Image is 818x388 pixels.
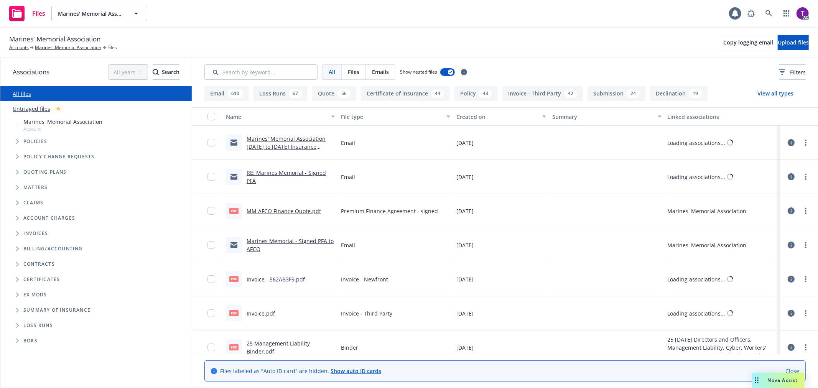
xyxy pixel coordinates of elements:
span: Certificates [23,277,60,282]
span: Show nested files [400,69,437,75]
input: Toggle Row Selected [207,207,215,215]
button: Nova Assist [752,373,804,388]
button: Quote [312,86,356,101]
div: Name [226,113,326,121]
span: [DATE] [456,139,474,147]
a: Invoice - 562AB3F9.pdf [247,276,305,283]
span: Associations [13,67,49,77]
div: Loading associations... [668,173,726,181]
span: Files [348,68,359,76]
button: Filters [779,64,806,80]
button: Submission [588,86,645,101]
span: pdf [229,344,239,350]
span: Matters [23,185,48,190]
div: 42 [564,89,577,98]
span: [DATE] [456,207,474,215]
span: Email [341,173,355,181]
span: Contracts [23,262,55,266]
span: Marines' Memorial Association [58,10,124,18]
span: [DATE] [456,173,474,181]
span: Marines' Memorial Association [9,34,100,44]
svg: Search [153,69,159,75]
div: Folder Tree Example [0,241,192,349]
span: Nova Assist [768,377,798,383]
a: Report a Bug [744,6,759,21]
div: Created on [456,113,538,121]
span: pdf [229,208,239,214]
div: Marines' Memorial Association [668,241,747,249]
div: Drag to move [752,373,762,388]
span: Premium Finance Agreement - signed [341,207,438,215]
div: 24 [627,89,640,98]
button: Certificate of insurance [361,86,450,101]
div: 25 [DATE] Directors and Officers, Management Liability, Cyber, Workers' Compensation, Crime, Blan... [668,335,777,360]
a: Accounts [9,44,29,51]
a: Marines Memorial - Signed PFA to AFCO [247,237,334,253]
span: All [329,68,335,76]
span: Account charges [23,216,75,220]
span: Quoting plans [23,170,67,174]
span: Invoice - Newfront [341,275,388,283]
span: Files [107,44,117,51]
div: 67 [289,89,302,98]
span: pdf [229,310,239,316]
div: 6 [53,104,64,113]
button: Upload files [778,35,809,50]
span: [DATE] [456,275,474,283]
div: Summary [552,113,653,121]
a: Marines' Memorial Association [35,44,101,51]
span: Email [341,241,355,249]
span: Marines' Memorial Association [23,118,102,126]
button: Marines' Memorial Association [51,6,147,21]
a: Close [785,367,799,375]
a: more [801,206,810,215]
input: Toggle Row Selected [207,275,215,283]
span: Loss Runs [23,323,53,328]
button: Name [223,107,338,126]
button: Linked associations [665,107,780,126]
span: Claims [23,201,43,205]
span: Summary of insurance [23,308,91,312]
div: Search [153,65,179,79]
span: Invoices [23,231,48,236]
span: Emails [372,68,389,76]
button: File type [338,107,453,126]
a: Invoice.pdf [247,310,275,317]
span: Upload files [778,39,809,46]
div: Loading associations... [668,309,726,317]
div: File type [341,113,441,121]
span: Billing/Accounting [23,247,83,251]
button: Created on [453,107,549,126]
a: more [801,343,810,352]
span: pdf [229,276,239,282]
input: Toggle Row Selected [207,173,215,181]
button: Loss Runs [253,86,308,101]
a: more [801,275,810,284]
a: more [801,309,810,318]
span: Policies [23,139,48,144]
span: Files [32,10,45,16]
span: Copy logging email [723,39,773,46]
span: Filters [790,68,806,76]
input: Search by keyword... [204,64,318,80]
div: 43 [479,89,492,98]
div: 44 [431,89,444,98]
a: Untriaged files [13,105,50,113]
a: 25 Management Liability Binder.pdf [247,340,310,355]
div: Loading associations... [668,275,726,283]
button: Invoice - Third Party [502,86,583,101]
input: Toggle Row Selected [207,344,215,351]
div: 19 [689,89,702,98]
button: Policy [454,86,498,101]
span: Ex Mods [23,293,47,297]
div: 610 [227,89,243,98]
button: Copy logging email [723,35,773,50]
button: Summary [549,107,664,126]
a: Files [6,3,48,24]
span: Invoice - Third Party [341,309,392,317]
div: Linked associations [668,113,777,121]
input: Toggle Row Selected [207,241,215,249]
span: Email [341,139,355,147]
button: View all types [745,86,806,101]
a: more [801,172,810,181]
